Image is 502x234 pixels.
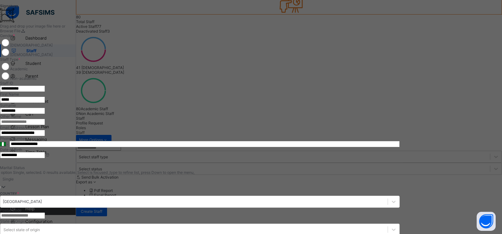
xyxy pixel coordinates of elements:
[42,170,194,175] span: 0 results available. Select is focused ,type to refine list, press Down to open the menu,
[3,227,40,232] div: Select state of origin
[10,76,37,81] label: Non-academic
[10,43,53,47] label: [DEMOGRAPHIC_DATA]
[3,177,14,181] div: Single
[477,212,496,231] button: Open asap
[10,52,53,57] label: [DEMOGRAPHIC_DATA]
[10,66,28,71] label: Academic
[3,199,42,204] div: [GEOGRAPHIC_DATA]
